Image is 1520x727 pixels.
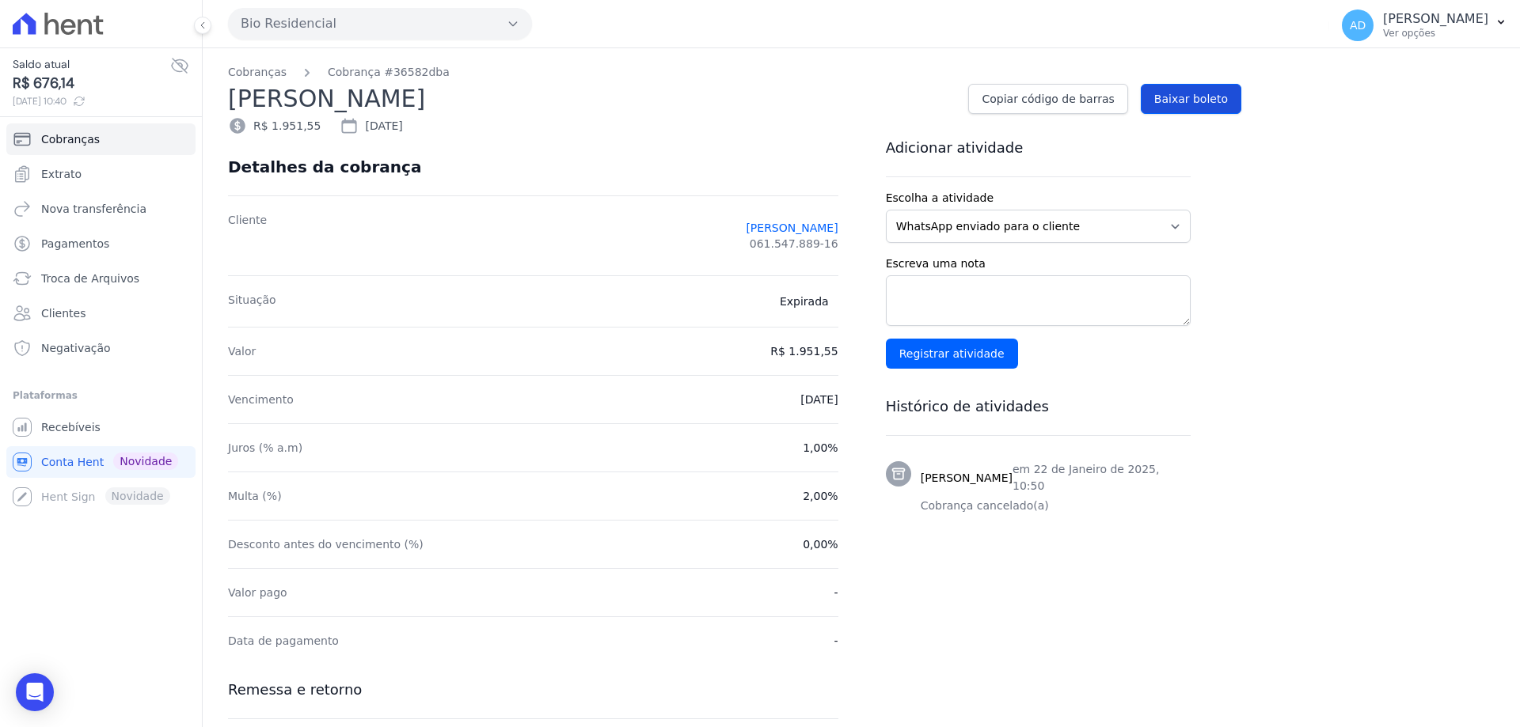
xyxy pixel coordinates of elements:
h3: Adicionar atividade [886,138,1191,157]
a: Baixar boleto [1141,84,1241,114]
div: Plataformas [13,386,189,405]
span: Nova transferência [41,201,146,217]
nav: Sidebar [13,123,189,513]
span: Clientes [41,305,85,321]
dt: Situação [228,292,276,311]
button: Bio Residencial [228,8,532,40]
span: Conta Hent [41,454,104,470]
span: Copiar código de barras [982,91,1114,107]
span: Cobranças [41,131,100,147]
div: R$ 1.951,55 [228,116,321,135]
dt: Desconto antes do vencimento (%) [228,536,424,552]
p: em 22 de Janeiro de 2025, 10:50 [1013,461,1191,494]
span: Expirada [770,292,838,311]
dd: 1,00% [803,440,838,456]
dd: 0,00% [803,536,838,552]
dt: Vencimento [228,392,294,407]
dd: - [834,633,838,649]
p: Cobrança cancelado(a) [921,498,1191,514]
span: R$ 676,14 [13,73,170,94]
dt: Valor pago [228,585,287,600]
dt: Cliente [228,212,267,259]
dd: R$ 1.951,55 [770,343,838,359]
dd: - [834,585,838,600]
a: Pagamentos [6,228,196,259]
dt: Valor [228,343,256,359]
span: Saldo atual [13,56,170,73]
span: Extrato [41,166,82,182]
span: Troca de Arquivos [41,271,139,286]
a: Extrato [6,158,196,190]
a: Copiar código de barras [968,84,1127,114]
a: Clientes [6,297,196,329]
a: Conta Hent Novidade [6,446,196,478]
div: Detalhes da cobrança [228,157,421,176]
span: AD [1350,20,1366,31]
p: Ver opções [1383,27,1488,40]
a: Recebíveis [6,411,196,443]
dd: 2,00% [803,488,838,504]
span: Recebíveis [41,419,101,435]
span: Baixar boleto [1154,91,1228,107]
div: [DATE] [340,116,402,135]
button: AD [PERSON_NAME] Ver opções [1329,3,1520,47]
dt: Multa (%) [228,488,282,504]
dt: Data de pagamento [228,633,339,649]
h3: Histórico de atividades [886,397,1191,416]
div: Open Intercom Messenger [16,673,54,711]
span: Pagamentos [41,236,109,252]
h3: Remessa e retorno [228,680,838,699]
nav: Breadcrumb [228,64,1495,81]
a: Cobranças [6,123,196,155]
dt: Juros (% a.m) [228,440,302,456]
a: Cobranças [228,64,287,81]
span: Novidade [113,452,178,470]
h2: [PERSON_NAME] [228,81,956,116]
input: Registrar atividade [886,339,1018,369]
span: [DATE] 10:40 [13,94,170,108]
a: Negativação [6,332,196,364]
h3: [PERSON_NAME] [921,470,1013,487]
span: 061.547.889-16 [750,236,838,252]
label: Escreva uma nota [886,256,1191,272]
a: [PERSON_NAME] [746,220,838,236]
span: Negativação [41,340,111,356]
dd: [DATE] [800,392,838,407]
a: Cobrança #36582dba [328,64,450,81]
p: [PERSON_NAME] [1383,11,1488,27]
a: Troca de Arquivos [6,263,196,294]
label: Escolha a atividade [886,190,1191,206]
a: Nova transferência [6,193,196,225]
